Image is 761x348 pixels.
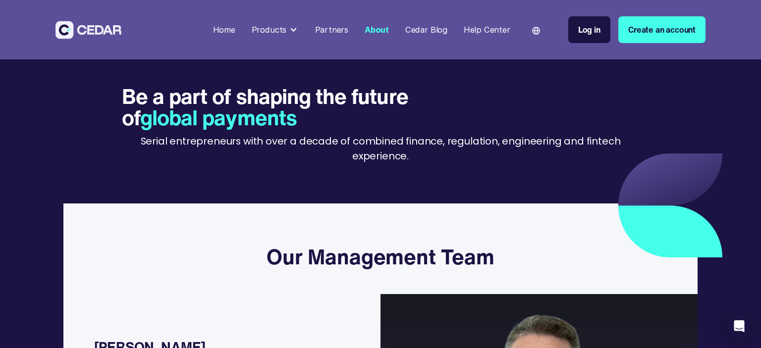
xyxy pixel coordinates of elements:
[401,19,452,41] a: Cedar Blog
[361,19,393,41] a: About
[122,134,639,163] p: Serial entrepreneurs with over a decade of combined finance, regulation, engineering and fintech ...
[140,102,297,133] span: global payments
[464,24,510,36] div: Help Center
[209,19,239,41] a: Home
[267,244,494,269] h3: Our Management Team
[122,86,433,128] h1: Be a part of shaping the future of
[578,24,600,36] div: Log in
[618,16,706,44] a: Create an account
[247,20,303,40] div: Products
[568,16,610,44] a: Log in
[252,24,287,36] div: Products
[315,24,349,36] div: Partners
[727,314,751,338] div: Open Intercom Messenger
[365,24,389,36] div: About
[532,27,540,35] img: world icon
[311,19,352,41] a: Partners
[213,24,235,36] div: Home
[460,19,514,41] a: Help Center
[405,24,447,36] div: Cedar Blog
